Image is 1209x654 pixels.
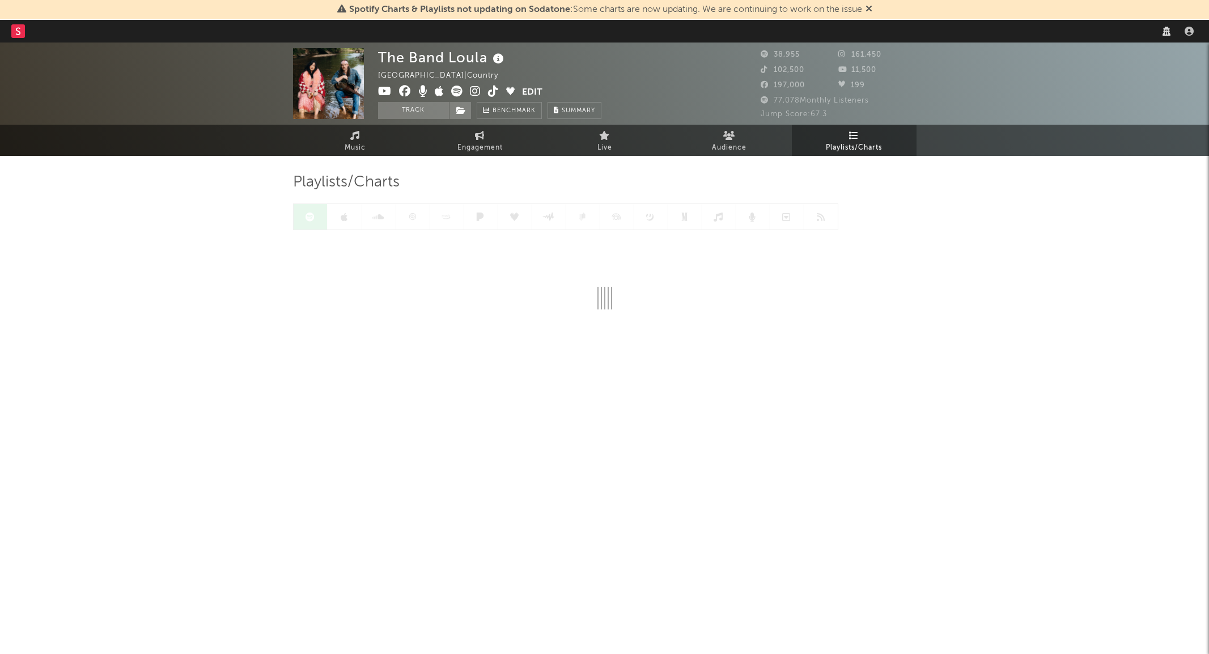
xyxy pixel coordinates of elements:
[493,104,536,118] span: Benchmark
[866,5,872,14] span: Dismiss
[761,111,827,118] span: Jump Score: 67.3
[761,97,869,104] span: 77,078 Monthly Listeners
[378,69,511,83] div: [GEOGRAPHIC_DATA] | Country
[349,5,570,14] span: Spotify Charts & Playlists not updating on Sodatone
[838,82,865,89] span: 199
[542,125,667,156] a: Live
[548,102,601,119] button: Summary
[667,125,792,156] a: Audience
[418,125,542,156] a: Engagement
[761,66,804,74] span: 102,500
[792,125,917,156] a: Playlists/Charts
[597,141,612,155] span: Live
[712,141,746,155] span: Audience
[477,102,542,119] a: Benchmark
[826,141,882,155] span: Playlists/Charts
[761,82,805,89] span: 197,000
[457,141,503,155] span: Engagement
[293,125,418,156] a: Music
[838,66,876,74] span: 11,500
[838,51,881,58] span: 161,450
[378,48,507,67] div: The Band Loula
[522,86,542,100] button: Edit
[562,108,595,114] span: Summary
[761,51,800,58] span: 38,955
[349,5,862,14] span: : Some charts are now updating. We are continuing to work on the issue
[345,141,366,155] span: Music
[293,176,400,189] span: Playlists/Charts
[378,102,449,119] button: Track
